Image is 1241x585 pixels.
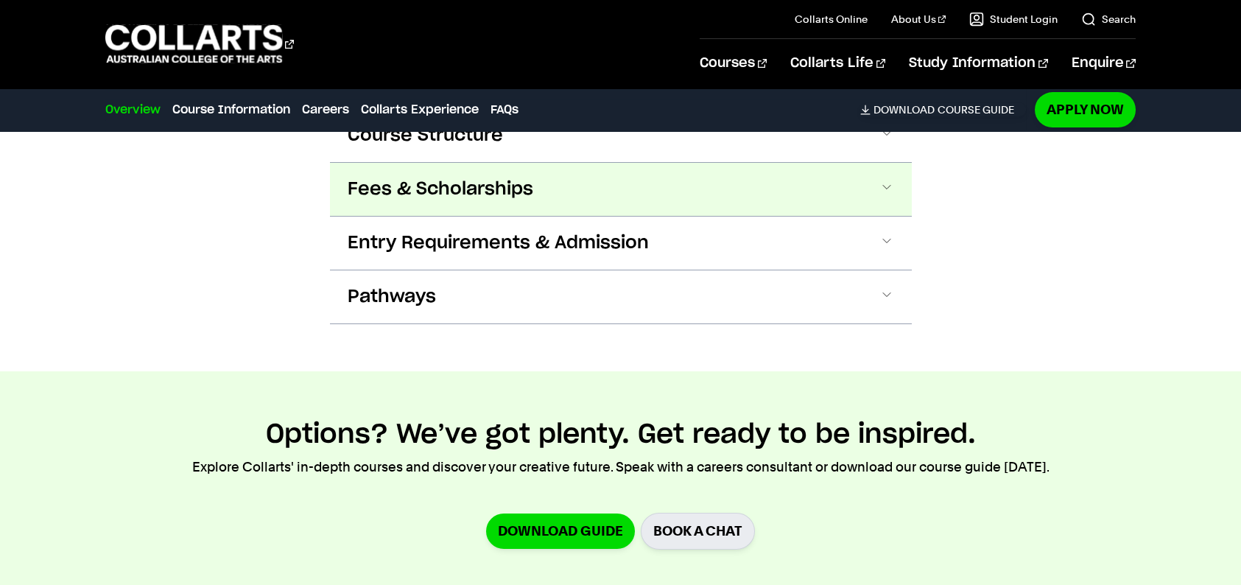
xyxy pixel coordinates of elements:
a: Courses [700,39,767,88]
h2: Options? We’ve got plenty. Get ready to be inspired. [266,418,976,451]
div: Go to homepage [105,23,294,65]
a: Student Login [969,12,1058,27]
a: Collarts Experience [361,101,479,119]
a: Apply Now [1035,92,1136,127]
span: Download [873,103,935,116]
span: Entry Requirements & Admission [348,231,649,255]
button: Pathways [330,270,912,323]
a: Overview [105,101,161,119]
button: Fees & Scholarships [330,163,912,216]
a: Course Information [172,101,290,119]
a: Download Guide [486,514,635,548]
a: Enquire [1072,39,1136,88]
a: Collarts Life [790,39,885,88]
button: Entry Requirements & Admission [330,217,912,270]
a: BOOK A CHAT [641,513,755,549]
a: Study Information [909,39,1047,88]
button: Course Structure [330,109,912,162]
a: Careers [302,101,349,119]
p: Explore Collarts' in-depth courses and discover your creative future. Speak with a careers consul... [192,457,1050,477]
a: Collarts Online [795,12,868,27]
span: Course Structure [348,124,503,147]
a: FAQs [491,101,518,119]
span: Fees & Scholarships [348,178,533,201]
a: Search [1081,12,1136,27]
a: About Us [891,12,946,27]
a: DownloadCourse Guide [860,103,1026,116]
span: Pathways [348,285,436,309]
